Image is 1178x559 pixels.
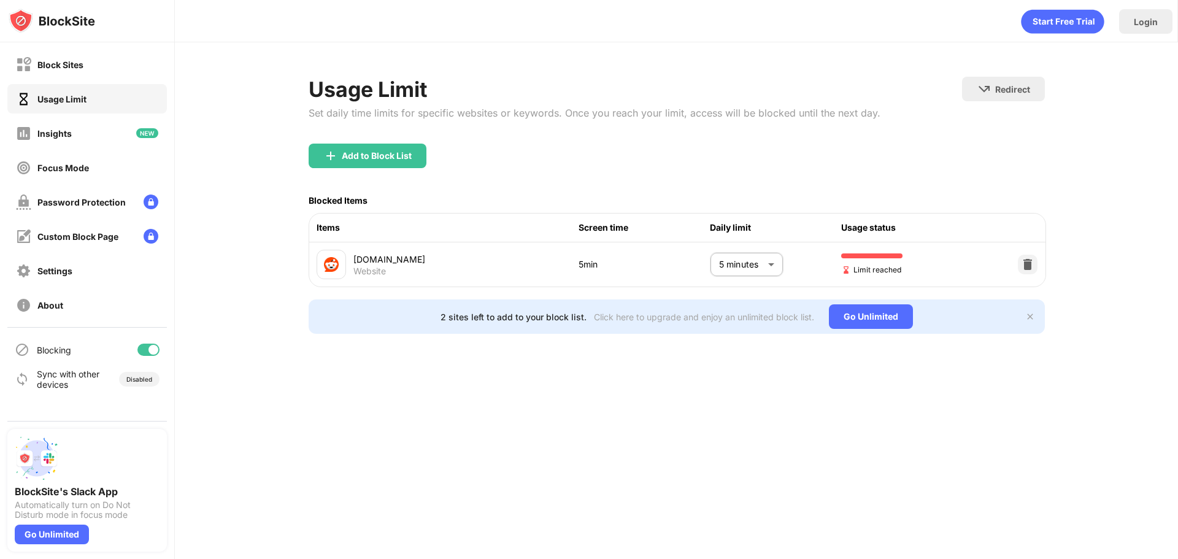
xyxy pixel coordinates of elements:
div: Set daily time limits for specific websites or keywords. Once you reach your limit, access will b... [309,107,880,119]
div: 5min [579,258,710,271]
div: Go Unlimited [829,304,913,329]
span: Limit reached [841,264,901,276]
img: x-button.svg [1025,312,1035,322]
div: Blocking [37,345,71,355]
div: animation [1021,9,1104,34]
div: Usage status [841,221,972,234]
div: Block Sites [37,60,83,70]
img: blocking-icon.svg [15,342,29,357]
div: Website [353,266,386,277]
div: Password Protection [37,197,126,207]
div: Click here to upgrade and enjoy an unlimited block list. [594,312,814,322]
div: Screen time [579,221,710,234]
div: Focus Mode [37,163,89,173]
img: favicons [324,257,339,272]
div: Disabled [126,376,152,383]
div: Insights [37,128,72,139]
div: Items [317,221,579,234]
img: hourglass-end.svg [841,265,851,275]
img: time-usage-on.svg [16,91,31,107]
div: Go Unlimited [15,525,89,544]
div: About [37,300,63,310]
div: Usage Limit [309,77,880,102]
div: Sync with other devices [37,369,100,390]
img: focus-off.svg [16,160,31,175]
img: password-protection-off.svg [16,195,31,210]
div: Login [1134,17,1158,27]
div: [DOMAIN_NAME] [353,253,579,266]
div: 2 sites left to add to your block list. [441,312,587,322]
div: Redirect [995,84,1030,94]
img: lock-menu.svg [144,195,158,209]
p: 5 minutes [719,258,763,271]
img: customize-block-page-off.svg [16,229,31,244]
img: lock-menu.svg [144,229,158,244]
div: Usage Limit [37,94,87,104]
img: logo-blocksite.svg [9,9,95,33]
div: Custom Block Page [37,231,118,242]
img: about-off.svg [16,298,31,313]
img: push-slack.svg [15,436,59,480]
div: Automatically turn on Do Not Disturb mode in focus mode [15,500,160,520]
div: Settings [37,266,72,276]
div: Add to Block List [342,151,412,161]
img: new-icon.svg [136,128,158,138]
img: sync-icon.svg [15,372,29,387]
div: BlockSite's Slack App [15,485,160,498]
img: insights-off.svg [16,126,31,141]
div: Daily limit [710,221,841,234]
div: Blocked Items [309,195,368,206]
img: block-off.svg [16,57,31,72]
img: settings-off.svg [16,263,31,279]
